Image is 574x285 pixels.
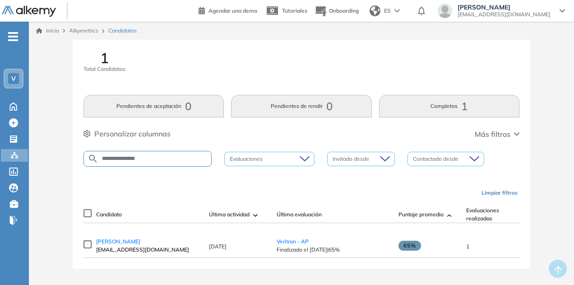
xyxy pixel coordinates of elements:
button: Más filtros [475,129,519,140]
span: Candidatos [108,27,137,35]
a: [PERSON_NAME] [96,238,200,246]
button: Personalizar columnas [83,128,171,139]
img: SEARCH_ALT [88,153,98,164]
a: Agendar una demo [199,5,257,15]
span: [DATE] [209,243,227,250]
span: Evaluaciones realizadas [466,206,517,223]
span: [PERSON_NAME] [96,238,140,245]
img: arrow [394,9,400,13]
span: Última evaluación [277,210,322,219]
span: V [11,75,16,82]
span: ES [384,7,391,15]
button: Completos1 [379,95,519,117]
button: Pendientes de aceptación0 [83,95,224,117]
button: Pendientes de rendir0 [231,95,371,117]
span: [PERSON_NAME] [458,4,551,11]
span: Última actividad [209,210,250,219]
span: 65% [398,241,421,251]
span: Onboarding [329,7,359,14]
img: [missing "en.ARROW_ALT" translation] [447,214,452,217]
span: Personalizar columnas [94,128,171,139]
span: [EMAIL_ADDRESS][DOMAIN_NAME] [96,246,200,254]
span: Puntaje promedio [398,210,444,219]
button: Limpiar filtros [478,185,521,201]
a: Veritran - AP [277,238,309,245]
span: 1 [100,51,109,65]
span: Candidato [96,210,122,219]
span: [EMAIL_ADDRESS][DOMAIN_NAME] [458,11,551,18]
span: Tutoriales [282,7,307,14]
img: world [370,5,380,16]
i: - [8,36,18,37]
img: [missing "en.ARROW_ALT" translation] [253,214,258,217]
span: Más filtros [475,129,510,140]
img: Logo [2,6,56,17]
span: 1 [466,243,469,250]
span: Agendar una demo [208,7,257,14]
span: Total Candidatos [83,65,125,73]
a: Inicio [36,27,59,35]
span: Finalizado el [DATE] | 65% [277,246,389,254]
button: Onboarding [315,1,359,21]
span: Alkymetrics [69,27,98,34]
